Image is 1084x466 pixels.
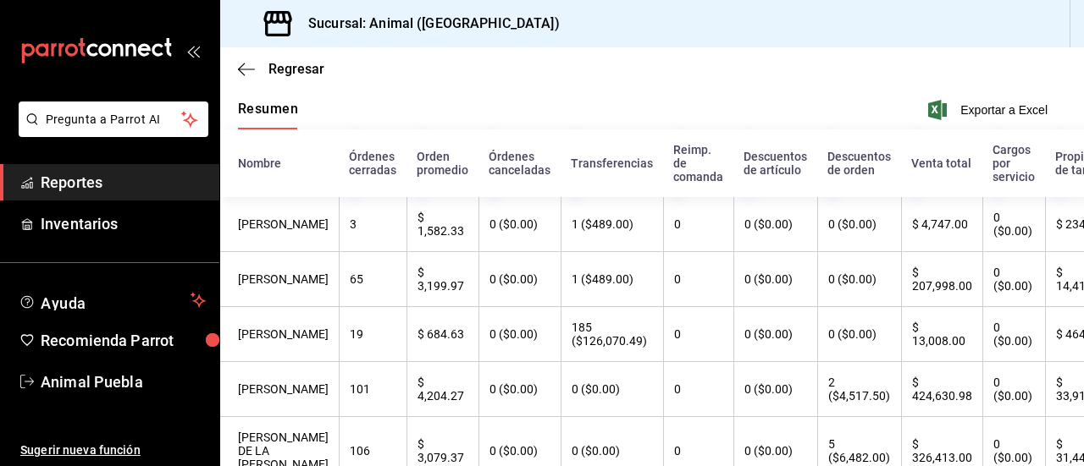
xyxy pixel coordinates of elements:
[41,290,184,310] span: Ayuda
[41,212,206,235] span: Inventarios
[817,197,901,252] th: 0 ($0.00)
[41,329,206,352] span: Recomienda Parrot
[561,129,663,197] th: Transferencias
[478,307,561,362] th: 0 ($0.00)
[982,197,1045,252] th: 0 ($0.00)
[817,307,901,362] th: 0 ($0.00)
[295,14,560,34] h3: Sucursal: Animal ([GEOGRAPHIC_DATA])
[901,307,982,362] th: $ 13,008.00
[817,129,901,197] th: Descuentos de orden
[478,362,561,417] th: 0 ($0.00)
[186,44,200,58] button: open_drawer_menu
[41,171,206,194] span: Reportes
[663,307,733,362] th: 0
[901,129,982,197] th: Venta total
[982,307,1045,362] th: 0 ($0.00)
[663,252,733,307] th: 0
[339,129,406,197] th: Órdenes cerradas
[733,197,817,252] th: 0 ($0.00)
[478,129,561,197] th: Órdenes canceladas
[211,129,339,197] th: Nombre
[339,197,406,252] th: 3
[211,252,339,307] th: [PERSON_NAME]
[901,197,982,252] th: $ 4,747.00
[238,61,324,77] button: Regresar
[238,101,298,129] button: Resumen
[817,252,901,307] th: 0 ($0.00)
[561,252,663,307] th: 1 ($489.00)
[982,362,1045,417] th: 0 ($0.00)
[211,307,339,362] th: [PERSON_NAME]
[406,252,478,307] th: $ 3,199.97
[478,197,561,252] th: 0 ($0.00)
[211,362,339,417] th: [PERSON_NAME]
[339,362,406,417] th: 101
[268,61,324,77] span: Regresar
[406,129,478,197] th: Orden promedio
[561,197,663,252] th: 1 ($489.00)
[733,129,817,197] th: Descuentos de artículo
[982,252,1045,307] th: 0 ($0.00)
[478,252,561,307] th: 0 ($0.00)
[339,307,406,362] th: 19
[932,100,1048,120] button: Exportar a Excel
[901,252,982,307] th: $ 207,998.00
[406,197,478,252] th: $ 1,582.33
[211,197,339,252] th: [PERSON_NAME]
[561,362,663,417] th: 0 ($0.00)
[733,307,817,362] th: 0 ($0.00)
[817,362,901,417] th: 2 ($4,517.50)
[663,362,733,417] th: 0
[663,197,733,252] th: 0
[46,111,182,129] span: Pregunta a Parrot AI
[982,129,1045,197] th: Cargos por servicio
[20,441,206,459] span: Sugerir nueva función
[19,101,208,137] button: Pregunta a Parrot AI
[561,307,663,362] th: 185 ($126,070.49)
[41,370,206,393] span: Animal Puebla
[406,307,478,362] th: $ 684.63
[406,362,478,417] th: $ 4,204.27
[733,252,817,307] th: 0 ($0.00)
[238,101,298,129] div: navigation tabs
[12,123,208,140] a: Pregunta a Parrot AI
[663,129,733,197] th: Reimp. de comanda
[901,362,982,417] th: $ 424,630.98
[733,362,817,417] th: 0 ($0.00)
[339,252,406,307] th: 65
